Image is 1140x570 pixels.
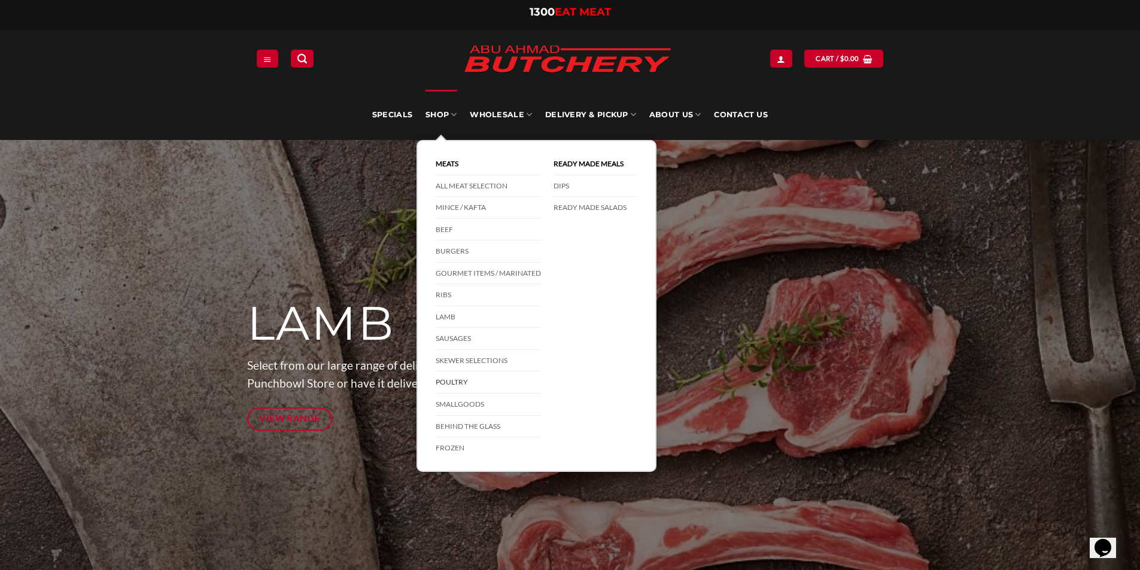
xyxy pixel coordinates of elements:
[770,50,792,67] a: Login
[436,350,541,372] a: Skewer Selections
[436,416,541,438] a: Behind The Glass
[530,5,555,19] span: 1300
[545,90,636,140] a: Delivery & Pickup
[554,175,637,197] a: DIPS
[372,90,412,140] a: Specials
[436,197,541,219] a: Mince / Kafta
[436,153,541,175] a: Meats
[840,53,844,64] span: $
[436,371,541,394] a: Poultry
[436,240,541,263] a: Burgers
[554,153,637,175] a: Ready Made Meals
[554,197,637,218] a: Ready Made Salads
[436,284,541,306] a: Ribs
[840,54,859,62] bdi: 0.00
[470,90,532,140] a: Wholesale
[291,50,314,67] a: Search
[1090,522,1128,558] iframe: chat widget
[649,90,701,140] a: About Us
[247,295,395,352] span: LAMB
[436,306,541,328] a: Lamb
[555,5,611,19] span: EAT MEAT
[425,90,457,140] a: SHOP
[530,5,611,19] a: 1300EAT MEAT
[247,407,333,431] a: View Range
[454,37,681,83] img: Abu Ahmad Butchery
[804,50,883,67] a: View cart
[436,328,541,350] a: Sausages
[714,90,768,140] a: Contact Us
[259,411,320,426] span: View Range
[436,437,541,459] a: Frozen
[436,175,541,197] a: All Meat Selection
[436,263,541,285] a: Gourmet Items / Marinated
[436,394,541,416] a: Smallgoods
[816,53,859,64] span: Cart /
[257,50,278,67] a: Menu
[436,219,541,241] a: Beef
[247,358,634,391] span: Select from our large range of delicious Order online & collect from our Punchbowl Store or have ...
